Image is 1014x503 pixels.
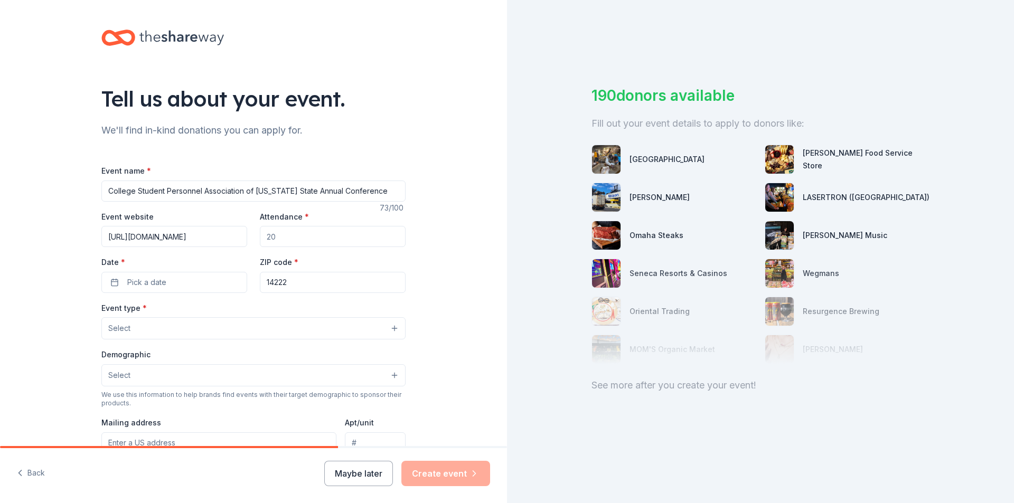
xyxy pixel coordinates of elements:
[101,212,154,222] label: Event website
[803,147,929,172] div: [PERSON_NAME] Food Service Store
[101,272,247,293] button: Pick a date
[17,462,45,485] button: Back
[345,432,406,453] input: #
[101,84,406,113] div: Tell us about your event.
[630,191,690,204] div: [PERSON_NAME]
[591,84,929,107] div: 190 donors available
[803,191,929,204] div: LASERTRON ([GEOGRAPHIC_DATA])
[108,369,130,382] span: Select
[380,202,406,214] div: 73 /100
[108,322,130,335] span: Select
[101,364,406,386] button: Select
[345,417,374,428] label: Apt/unit
[101,317,406,339] button: Select
[803,229,887,242] div: [PERSON_NAME] Music
[101,257,247,268] label: Date
[591,115,929,132] div: Fill out your event details to apply to donors like:
[260,212,309,222] label: Attendance
[630,229,683,242] div: Omaha Steaks
[101,122,406,139] div: We'll find in-kind donations you can apply for.
[324,461,393,486] button: Maybe later
[260,226,406,247] input: 20
[592,183,621,212] img: photo for Matson
[260,257,298,268] label: ZIP code
[592,221,621,250] img: photo for Omaha Steaks
[260,272,406,293] input: 12345 (U.S. only)
[101,166,151,176] label: Event name
[630,153,705,166] div: [GEOGRAPHIC_DATA]
[101,181,406,202] input: Spring Fundraiser
[101,349,151,360] label: Demographic
[101,303,147,314] label: Event type
[592,145,621,174] img: photo for Buffalo Museum of Science
[101,391,406,407] div: We use this information to help brands find events with their target demographic to sponsor their...
[591,377,929,394] div: See more after you create your event!
[101,417,161,428] label: Mailing address
[765,145,794,174] img: photo for Gordon Food Service Store
[101,226,247,247] input: https://www...
[101,432,336,453] input: Enter a US address
[127,276,166,289] span: Pick a date
[765,183,794,212] img: photo for LASERTRON (Buffalo)
[765,221,794,250] img: photo for Alfred Music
